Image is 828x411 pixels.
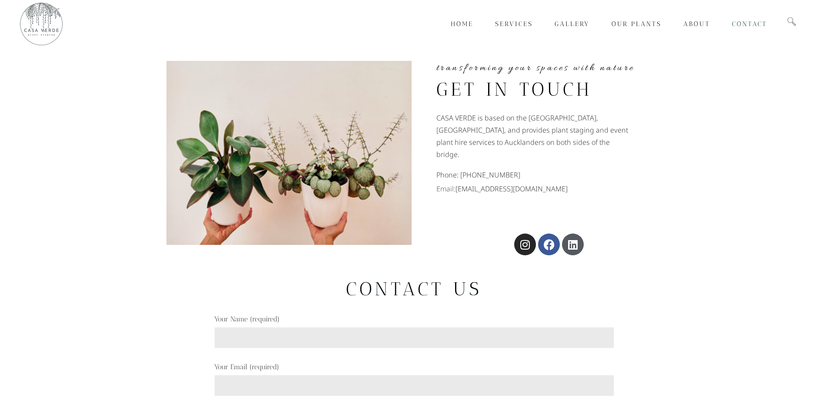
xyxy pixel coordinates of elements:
p: [EMAIL_ADDRESS][DOMAIN_NAME] [436,183,662,195]
input: Your Name (required) [214,327,614,348]
span: Gallery [555,20,590,28]
span: About [683,20,710,28]
label: Your Name (required) [214,315,614,348]
p: CASA VERDE is based on the [GEOGRAPHIC_DATA], [GEOGRAPHIC_DATA], and provides plant staging and e... [436,112,630,160]
span: Services [495,20,533,28]
a: Email: [436,184,456,194]
h2: Contact us [21,277,807,301]
span: Home [451,20,473,28]
input: Your Email (required) [214,375,614,396]
h2: Get in touch [436,78,610,101]
label: Your Email (required) [214,363,614,396]
h5: transforming your spaces with nature [436,61,662,76]
span: Our Plants [612,20,662,28]
p: Phone: [PHONE_NUMBER] [436,169,662,181]
img: Two plants in small white pots [166,61,412,245]
span: Contact [732,20,767,28]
